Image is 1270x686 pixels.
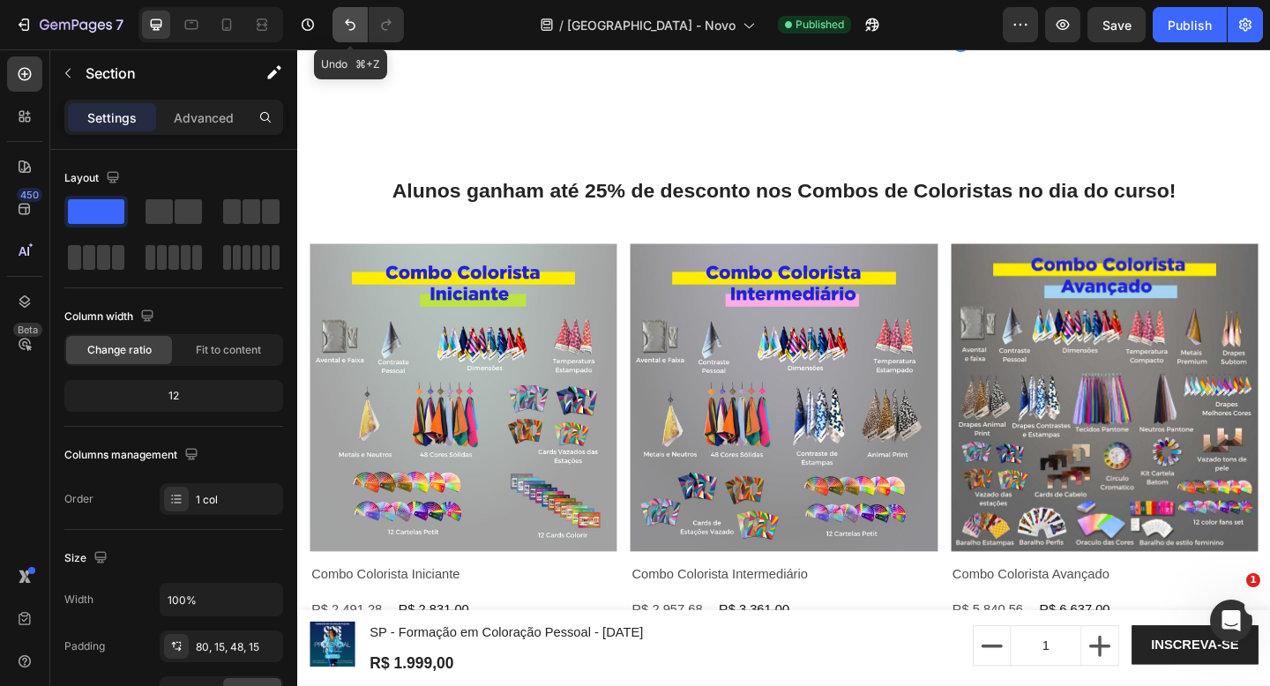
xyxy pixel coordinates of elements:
a: Combo Colorista Iniciante [13,212,347,546]
div: 450 [17,188,42,202]
span: [GEOGRAPHIC_DATA] - Novo [567,16,736,34]
div: Beta [13,323,42,337]
div: R$ 6.637,00 [805,596,885,625]
h2: Combo Colorista Intermediário [362,561,696,583]
div: 80, 15, 48, 15 [196,639,279,655]
button: decrement [736,628,775,670]
div: Undo/Redo [332,7,404,42]
div: R$ 2.831,00 [108,596,188,625]
button: 7 [7,7,131,42]
h1: SP - Formação em Coloração Pessoal - [DATE] [77,621,377,650]
div: Inscreva-se [929,638,1024,659]
p: Settings [87,108,137,127]
a: Combo Colorista Avançado [711,212,1045,546]
span: Save [1102,18,1132,33]
iframe: Design area [297,49,1270,686]
span: 1 [1246,573,1260,587]
div: 12 [68,384,280,408]
div: Width [64,592,93,608]
span: Fit to content [196,342,261,358]
button: Publish [1153,7,1227,42]
div: R$ 2.957,68 [362,596,442,625]
p: 7 [116,14,123,35]
button: Save [1087,7,1146,42]
div: 1 col [196,492,279,508]
p: Advanced [174,108,234,127]
div: R$ 5.840,56 [711,596,791,625]
h2: Combo Colorista Iniciante [13,561,347,583]
div: Column width [64,305,158,329]
div: Padding [64,638,105,654]
input: Auto [161,584,282,615]
div: Columns management [64,444,202,467]
h2: Alunos ganham até 25% de desconto nos Combos de Coloristas no dia do curso! [13,138,1045,170]
div: R$ 2.491,28 [13,596,93,625]
iframe: Intercom live chat [1210,600,1252,642]
div: Size [64,547,111,570]
p: Section [86,63,230,84]
div: Layout [64,167,123,190]
button: increment [853,628,893,670]
div: R$ 1.999,00 [77,656,172,682]
a: Combo Colorista Intermediário [362,212,696,546]
span: / [559,16,564,34]
div: Publish [1168,16,1212,34]
button: Inscreva-se [908,627,1045,669]
span: Published [796,17,844,33]
span: Change ratio [87,342,152,358]
div: R$ 3.361,00 [457,596,537,625]
h2: Combo Colorista Avançado [711,561,1045,583]
div: Order [64,491,93,507]
input: quantity [775,628,853,670]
